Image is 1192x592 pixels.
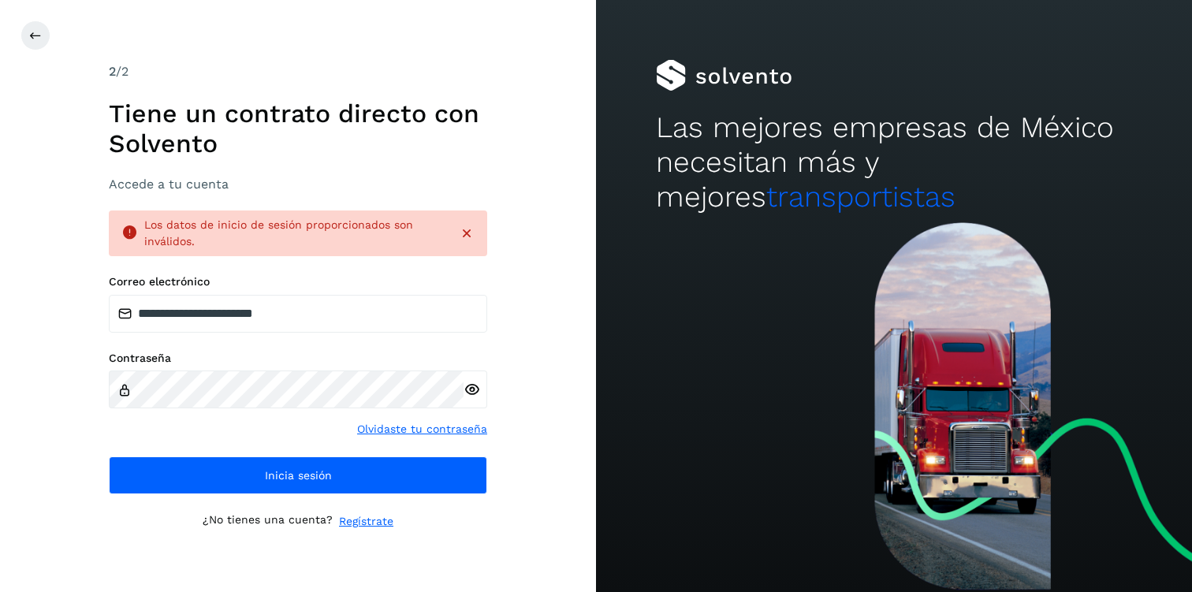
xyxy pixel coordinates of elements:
[339,513,393,530] a: Regístrate
[109,456,487,494] button: Inicia sesión
[203,513,333,530] p: ¿No tienes una cuenta?
[109,99,487,159] h1: Tiene un contrato directo con Solvento
[109,62,487,81] div: /2
[109,64,116,79] span: 2
[109,275,487,289] label: Correo electrónico
[766,180,955,214] span: transportistas
[109,352,487,365] label: Contraseña
[656,110,1133,215] h2: Las mejores empresas de México necesitan más y mejores
[144,217,446,250] div: Los datos de inicio de sesión proporcionados son inválidos.
[109,177,487,192] h3: Accede a tu cuenta
[357,421,487,437] a: Olvidaste tu contraseña
[265,470,332,481] span: Inicia sesión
